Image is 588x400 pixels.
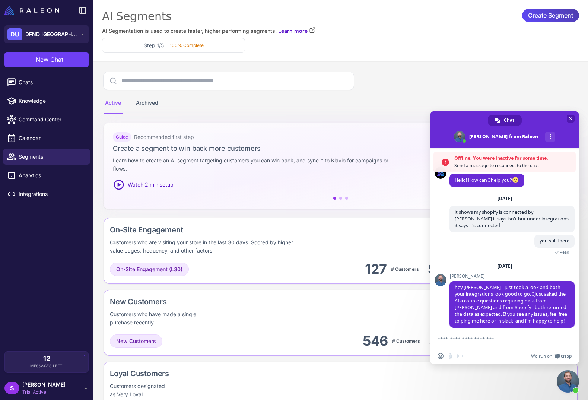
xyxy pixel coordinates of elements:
[113,143,568,153] h3: Create a segment to win back more customers
[498,196,512,201] div: [DATE]
[528,9,573,22] span: Create Segment
[560,250,569,255] span: Read
[7,28,22,40] div: DU
[4,25,89,43] button: DUDFND [GEOGRAPHIC_DATA]
[3,168,90,183] a: Analytics
[25,30,77,38] span: DFND [GEOGRAPHIC_DATA]
[102,27,277,35] span: AI Segmentation is used to create faster, higher performing segments.
[19,115,84,124] span: Command Center
[104,93,123,114] div: Active
[3,93,90,109] a: Knowledge
[144,41,164,49] h3: Step 1/5
[3,112,90,127] a: Command Center
[531,353,572,359] a: We run onCrisp
[30,363,63,369] span: Messages Left
[110,368,199,379] div: Loyal Customers
[3,186,90,202] a: Integrations
[504,115,514,126] span: Chat
[365,261,387,277] div: 127
[134,93,160,114] div: Archived
[4,52,89,67] button: +New Chat
[4,6,59,15] img: Raleon Logo
[22,381,66,389] span: [PERSON_NAME]
[110,296,243,307] div: New Customers
[113,132,131,142] div: Guide
[134,133,194,141] span: Recommended first step
[4,382,19,394] div: S
[454,162,572,169] span: Send a message to reconnect to the chat.
[116,265,182,273] span: On-Site Engagement (L30)
[455,177,519,183] span: Hello! How can I help you?
[498,264,512,269] div: [DATE]
[561,353,572,359] span: Crisp
[19,171,84,180] span: Analytics
[36,55,63,64] span: New Chat
[19,134,84,142] span: Calendar
[19,190,84,198] span: Integrations
[113,156,399,173] p: Learn how to create an AI segment targeting customers you can win back, and sync it to Klavio for...
[19,97,84,105] span: Knowledge
[449,274,575,279] span: [PERSON_NAME]
[3,130,90,146] a: Calendar
[391,266,419,272] span: # Customers
[540,238,569,244] span: you still there
[278,27,316,35] a: Learn more
[43,355,50,362] span: 12
[102,9,579,24] div: AI Segments
[531,353,552,359] span: We run on
[557,370,579,393] a: Close chat
[110,224,398,235] div: On-Site Engagement
[455,209,569,229] span: it shows my shopify is connected by [PERSON_NAME] it says isn't but under integrations it says it...
[110,238,302,255] div: Customers who are visiting your store in the last 30 days. Scored by higher value pages, frequenc...
[3,74,90,90] a: Chats
[22,389,66,396] span: Trial Active
[19,78,84,86] span: Chats
[455,284,567,324] span: hey [PERSON_NAME] - just took a look and both your integrations look good to go. I just asked the...
[363,333,388,349] div: 546
[170,42,204,49] p: 100% Complete
[116,337,156,345] span: New Customers
[438,329,557,348] textarea: Compose your message...
[488,115,522,126] a: Chat
[438,353,444,359] span: Insert an emoji
[454,155,572,162] span: Offline. You were inactive for some time.
[19,153,84,161] span: Segments
[110,382,169,399] div: Customers designated as Very Loyal
[567,115,575,123] span: Close chat
[110,310,198,327] div: Customers who have made a single purchase recently.
[428,261,462,277] div: $390
[392,338,420,344] span: # Customers
[128,181,174,189] span: Watch 2 min setup
[30,55,34,64] span: +
[429,333,461,349] div: $140
[3,149,90,165] a: Segments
